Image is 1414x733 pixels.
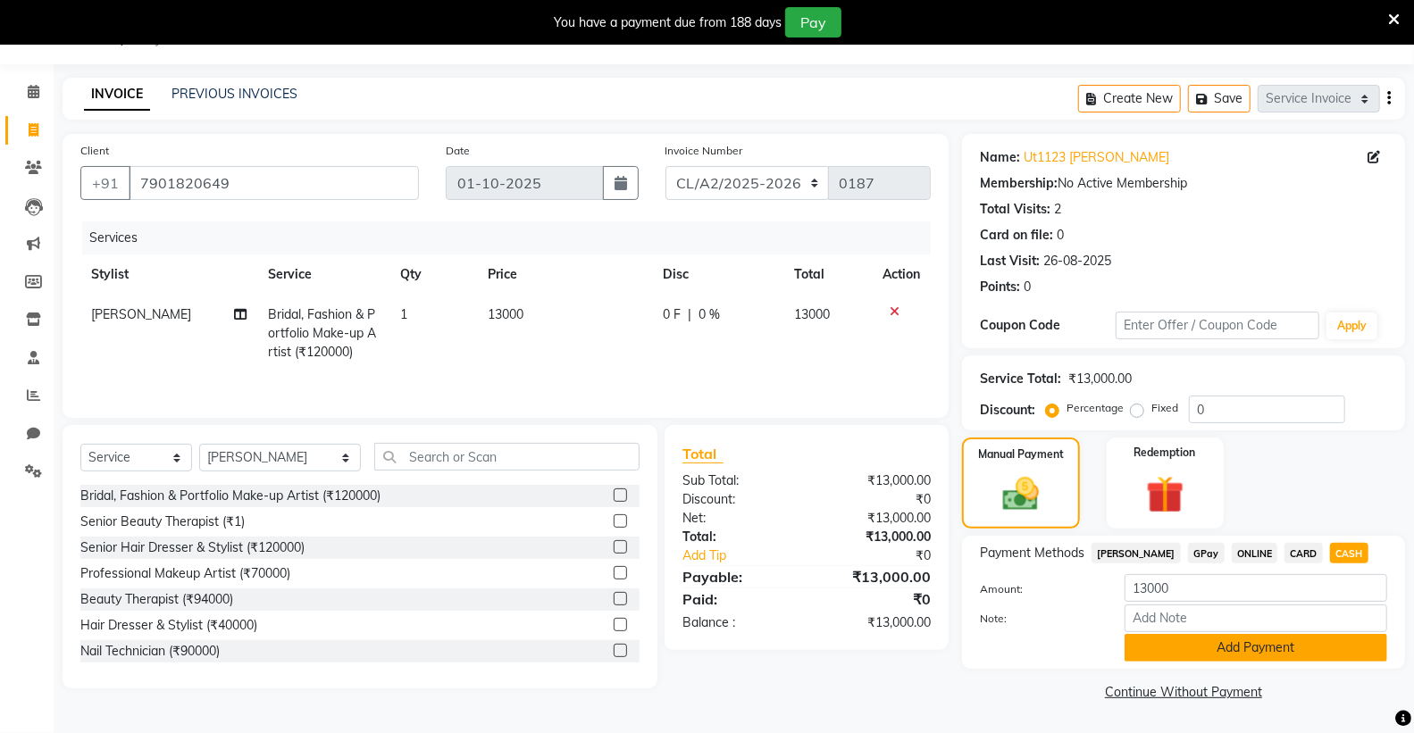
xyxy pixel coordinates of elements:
span: 1 [400,306,407,322]
div: ₹13,000.00 [807,613,944,632]
span: [PERSON_NAME] [1092,543,1181,563]
a: Continue Without Payment [966,683,1401,702]
div: Name: [980,148,1020,167]
div: Nail Technician (₹90000) [80,642,220,661]
input: Enter Offer / Coupon Code [1116,312,1319,339]
span: Payment Methods [980,544,1084,562]
div: Coupon Code [980,316,1116,335]
div: Net: [669,509,807,528]
div: 0 [1057,226,1064,245]
div: Payable: [669,566,807,587]
div: Bridal, Fashion & Portfolio Make-up Artist (₹120000) [80,487,381,505]
label: Manual Payment [978,446,1064,462]
img: _gift.svg [1134,471,1196,518]
span: | [688,305,691,324]
a: INVOICE [84,79,150,111]
div: Professional Makeup Artist (₹70000) [80,564,290,583]
label: Client [80,143,109,159]
div: Discount: [669,490,807,509]
th: Stylist [80,254,257,295]
div: Service Total: [980,370,1061,388]
span: 0 % [699,305,720,324]
button: Create New [1078,85,1181,112]
div: Sub Total: [669,471,807,490]
div: 0 [1024,278,1031,296]
label: Invoice Number [665,143,743,159]
div: ₹13,000.00 [807,566,944,587]
div: ₹13,000.00 [1068,370,1132,388]
a: PREVIOUS INVOICES [172,86,297,102]
button: +91 [80,166,130,200]
div: Membership: [980,174,1058,193]
div: Total: [669,528,807,546]
span: GPay [1188,543,1225,563]
label: Fixed [1151,400,1178,416]
label: Date [446,143,470,159]
th: Action [872,254,931,295]
span: CARD [1284,543,1323,563]
div: ₹0 [830,546,944,565]
div: ₹0 [807,490,944,509]
div: ₹13,000.00 [807,471,944,490]
th: Total [783,254,872,295]
label: Percentage [1067,400,1124,416]
span: 13000 [794,306,830,322]
div: Senior Hair Dresser & Stylist (₹120000) [80,538,305,557]
div: ₹13,000.00 [807,509,944,528]
div: Discount: [980,401,1035,420]
label: Amount: [966,581,1111,597]
th: Price [477,254,652,295]
button: Add Payment [1125,634,1387,662]
input: Amount [1125,574,1387,602]
div: Balance : [669,613,807,632]
span: Bridal, Fashion & Portfolio Make-up Artist (₹120000) [268,306,376,360]
div: ₹13,000.00 [807,528,944,546]
div: Beauty Therapist (₹94000) [80,590,233,609]
button: Apply [1326,312,1377,339]
th: Qty [389,254,477,295]
div: Last Visit: [980,252,1040,271]
span: [PERSON_NAME] [91,306,191,322]
button: Save [1188,85,1251,112]
div: Senior Beauty Therapist (₹1) [80,512,245,531]
input: Search or Scan [374,443,640,471]
input: Search by Name/Mobile/Email/Code [129,166,419,200]
span: Total [682,445,724,463]
div: Card on file: [980,226,1053,245]
div: 2 [1054,200,1061,219]
input: Add Note [1125,604,1387,632]
label: Redemption [1134,445,1196,461]
span: CASH [1330,543,1368,563]
div: Paid: [669,588,807,610]
th: Disc [652,254,783,295]
th: Service [257,254,389,295]
span: ONLINE [1232,543,1278,563]
div: 26-08-2025 [1043,252,1111,271]
button: Pay [785,7,841,37]
div: Total Visits: [980,200,1050,219]
span: 0 F [663,305,681,324]
div: Points: [980,278,1020,296]
div: No Active Membership [980,174,1387,193]
a: Add Tip [669,546,829,565]
div: Hair Dresser & Stylist (₹40000) [80,616,257,635]
div: Services [82,221,944,254]
div: You have a payment due from 188 days [554,13,782,32]
span: 13000 [488,306,523,322]
label: Note: [966,611,1111,627]
img: _cash.svg [991,473,1050,515]
div: ₹0 [807,588,944,610]
a: Ut1123 [PERSON_NAME] [1024,148,1169,167]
